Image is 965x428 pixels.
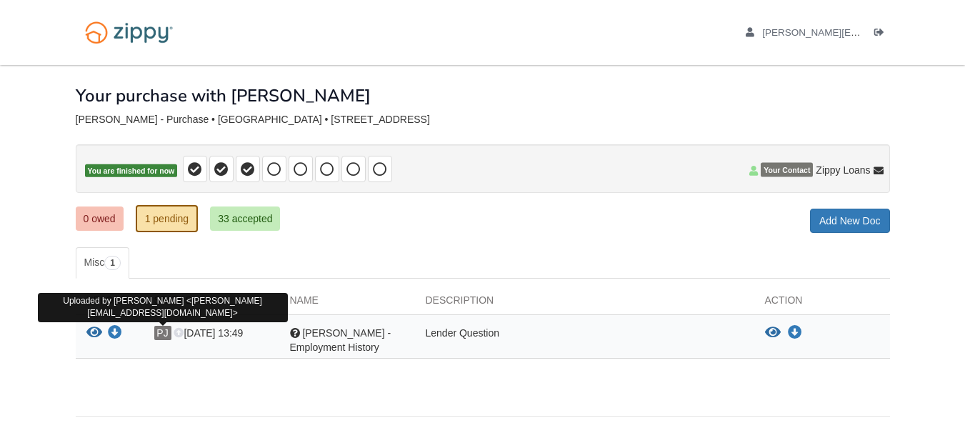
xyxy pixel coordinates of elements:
[154,326,171,340] span: PJ
[754,293,890,314] div: Action
[415,326,754,354] div: Lender Question
[108,328,122,339] a: Download Paige Johnson - Employment History
[761,163,813,177] span: Your Contact
[279,293,415,314] div: Name
[85,164,178,178] span: You are finished for now
[874,27,890,41] a: Log out
[76,86,371,105] h1: Your purchase with [PERSON_NAME]
[788,327,802,339] a: Download Paige Johnson - Employment History
[136,205,199,232] a: 1 pending
[76,114,890,126] div: [PERSON_NAME] - Purchase • [GEOGRAPHIC_DATA] • [STREET_ADDRESS]
[290,327,391,353] span: [PERSON_NAME] - Employment History
[104,256,121,270] span: 1
[816,163,870,177] span: Zippy Loans
[38,293,288,322] div: Uploaded by [PERSON_NAME] <[PERSON_NAME][EMAIL_ADDRESS][DOMAIN_NAME]>
[76,206,124,231] a: 0 owed
[86,326,102,341] button: View Paige Johnson - Employment History
[415,293,754,314] div: Description
[76,14,182,51] img: Logo
[210,206,280,231] a: 33 accepted
[174,327,243,339] span: [DATE] 13:49
[765,326,781,340] button: View Paige Johnson - Employment History
[810,209,890,233] a: Add New Doc
[76,247,129,279] a: Misc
